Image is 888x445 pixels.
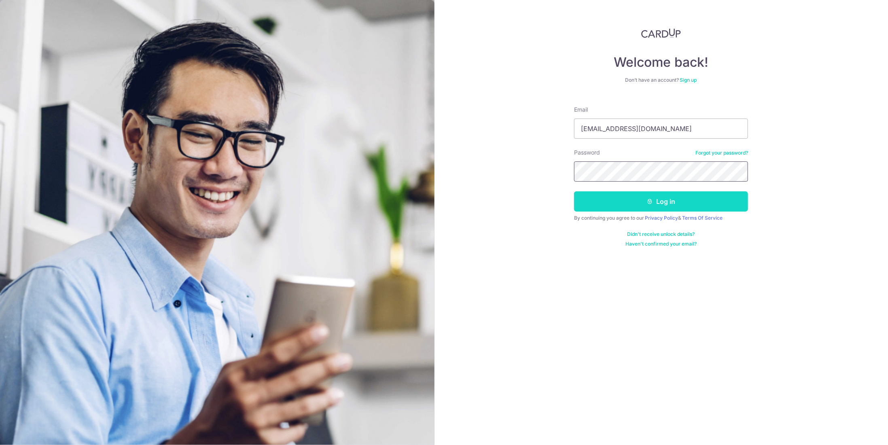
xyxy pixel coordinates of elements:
[574,215,748,221] div: By continuing you agree to our &
[574,77,748,83] div: Don’t have an account?
[695,150,748,156] a: Forgot your password?
[574,148,600,157] label: Password
[680,77,697,83] a: Sign up
[574,106,588,114] label: Email
[574,54,748,70] h4: Welcome back!
[641,28,681,38] img: CardUp Logo
[682,215,723,221] a: Terms Of Service
[627,231,695,237] a: Didn't receive unlock details?
[574,191,748,212] button: Log in
[625,241,697,247] a: Haven't confirmed your email?
[574,119,748,139] input: Enter your Email
[645,215,678,221] a: Privacy Policy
